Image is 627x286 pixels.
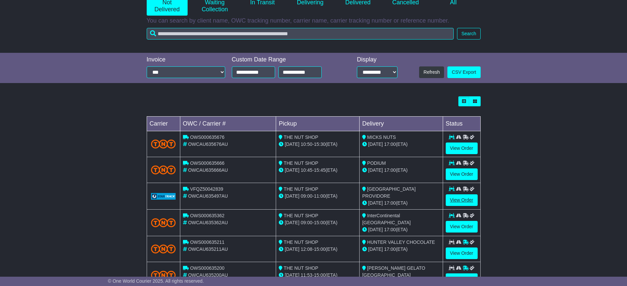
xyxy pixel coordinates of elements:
[151,140,176,148] img: TNT_Domestic.png
[190,213,225,218] span: OWS000635362
[279,246,357,253] div: - (ETA)
[446,143,478,154] a: View Order
[446,273,478,285] a: View Order
[279,272,357,279] div: - (ETA)
[279,141,357,148] div: - (ETA)
[188,246,228,252] span: OWCAU635211AU
[357,56,397,63] div: Display
[284,186,318,192] span: THE NUT SHOP
[446,247,478,259] a: View Order
[284,239,318,245] span: THE NUT SHOP
[284,135,318,140] span: THE NUT SHOP
[362,246,440,253] div: (ETA)
[362,265,425,278] span: [PERSON_NAME] GELATO [GEOGRAPHIC_DATA]
[188,142,228,147] span: OWCAU635676AU
[147,17,481,25] p: You can search by client name, OWC tracking number, carrier name, carrier tracking number or refe...
[384,200,396,206] span: 17:00
[314,193,326,199] span: 11:00
[285,167,299,173] span: [DATE]
[301,142,312,147] span: 10:50
[362,186,416,199] span: [GEOGRAPHIC_DATA] PROVIDORE
[384,227,396,232] span: 17:00
[368,200,383,206] span: [DATE]
[279,167,357,174] div: - (ETA)
[279,219,357,226] div: - (ETA)
[384,142,396,147] span: 17:00
[190,239,225,245] span: OWS000635211
[285,272,299,278] span: [DATE]
[314,220,326,225] span: 15:00
[314,272,326,278] span: 15:00
[151,165,176,174] img: TNT_Domestic.png
[362,141,440,148] div: (ETA)
[232,56,339,63] div: Custom Date Range
[276,117,360,131] td: Pickup
[285,246,299,252] span: [DATE]
[151,271,176,280] img: TNT_Domestic.png
[367,135,396,140] span: MICKS NUTS
[147,56,225,63] div: Invoice
[180,117,276,131] td: OWC / Carrier #
[301,193,312,199] span: 09:00
[362,213,411,225] span: InterContinental [GEOGRAPHIC_DATA]
[367,160,386,166] span: PODIUM
[443,117,480,131] td: Status
[314,246,326,252] span: 15:00
[285,193,299,199] span: [DATE]
[446,194,478,206] a: View Order
[301,220,312,225] span: 09:00
[359,117,443,131] td: Delivery
[446,221,478,233] a: View Order
[147,117,180,131] td: Carrier
[368,167,383,173] span: [DATE]
[301,246,312,252] span: 12:08
[188,220,228,225] span: OWCAU635362AU
[367,239,435,245] span: HUNTER VALLEY CHOCOLATE
[190,160,225,166] span: OWS000635666
[190,186,223,192] span: VFQZ50042839
[362,200,440,207] div: (ETA)
[384,167,396,173] span: 17:00
[368,142,383,147] span: [DATE]
[457,28,480,40] button: Search
[279,193,357,200] div: - (ETA)
[384,246,396,252] span: 17:00
[151,193,176,200] img: GetCarrierServiceLogo
[368,227,383,232] span: [DATE]
[314,167,326,173] span: 15:45
[301,272,312,278] span: 11:53
[151,218,176,227] img: TNT_Domestic.png
[190,135,225,140] span: OWS000635676
[151,244,176,253] img: TNT_Domestic.png
[108,278,204,284] span: © One World Courier 2025. All rights reserved.
[285,142,299,147] span: [DATE]
[362,167,440,174] div: (ETA)
[284,160,318,166] span: THE NUT SHOP
[419,66,444,78] button: Refresh
[284,213,318,218] span: THE NUT SHOP
[188,193,228,199] span: OWCAU635497AU
[285,220,299,225] span: [DATE]
[284,265,318,271] span: THE NUT SHOP
[314,142,326,147] span: 15:30
[188,167,228,173] span: OWCAU635666AU
[446,168,478,180] a: View Order
[301,167,312,173] span: 10:45
[188,272,228,278] span: OWCAU635200AU
[362,226,440,233] div: (ETA)
[368,246,383,252] span: [DATE]
[190,265,225,271] span: OWS000635200
[447,66,480,78] a: CSV Export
